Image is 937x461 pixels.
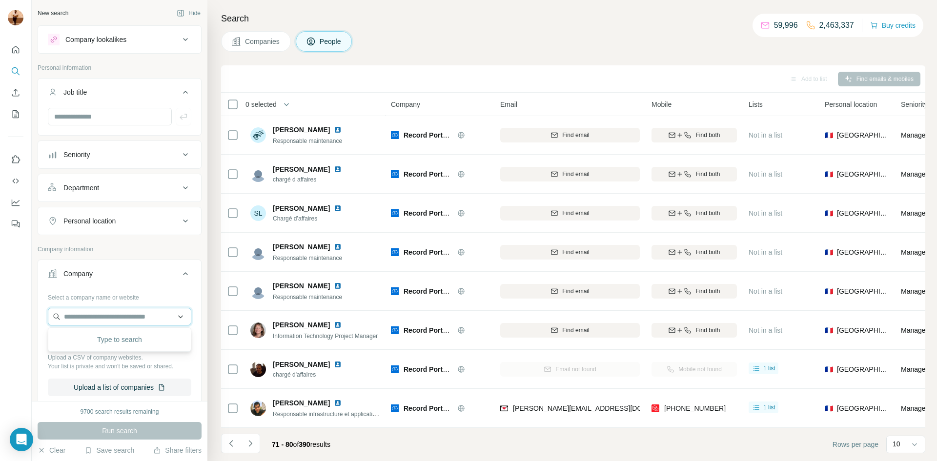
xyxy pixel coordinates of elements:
[334,399,342,407] img: LinkedIn logo
[63,150,90,160] div: Seniority
[749,170,782,178] span: Not in a list
[695,170,720,179] span: Find both
[562,326,589,335] span: Find email
[81,407,159,416] div: 9700 search results remaining
[749,131,782,139] span: Not in a list
[250,166,266,182] img: Avatar
[273,398,330,408] span: [PERSON_NAME]
[562,287,589,296] span: Find email
[273,333,378,340] span: Information Technology Project Manager
[273,320,330,330] span: [PERSON_NAME]
[837,286,889,296] span: [GEOGRAPHIC_DATA]
[38,80,201,108] button: Job title
[404,248,572,256] span: Record Portes Automatiques [GEOGRAPHIC_DATA]
[652,403,659,413] img: provider prospeo logo
[562,170,589,179] span: Find email
[273,138,342,144] span: Responsable maintenance
[500,323,640,338] button: Find email
[901,326,928,334] span: Manager
[38,176,201,200] button: Department
[664,404,726,412] span: [PHONE_NUMBER]
[273,281,330,291] span: [PERSON_NAME]
[334,165,342,173] img: LinkedIn logo
[38,9,68,18] div: New search
[334,204,342,212] img: LinkedIn logo
[652,128,737,142] button: Find both
[825,247,833,257] span: 🇫🇷
[38,262,201,289] button: Company
[562,248,589,257] span: Find email
[825,364,833,374] span: 🇫🇷
[38,445,65,455] button: Clear
[825,169,833,179] span: 🇫🇷
[293,441,299,448] span: of
[652,323,737,338] button: Find both
[837,325,889,335] span: [GEOGRAPHIC_DATA]
[825,100,877,109] span: Personal location
[48,289,191,302] div: Select a company name or website
[404,131,572,139] span: Record Portes Automatiques [GEOGRAPHIC_DATA]
[695,209,720,218] span: Find both
[749,248,782,256] span: Not in a list
[272,441,293,448] span: 71 - 80
[8,172,23,190] button: Use Surfe API
[749,100,763,109] span: Lists
[48,353,191,362] p: Upload a CSV of company websites.
[8,41,23,59] button: Quick start
[8,62,23,80] button: Search
[245,37,281,46] span: Companies
[652,100,672,109] span: Mobile
[652,245,737,260] button: Find both
[8,84,23,101] button: Enrich CSV
[870,19,916,32] button: Buy credits
[8,151,23,168] button: Use Surfe on LinkedIn
[837,247,889,257] span: [GEOGRAPHIC_DATA]
[63,216,116,226] div: Personal location
[825,325,833,335] span: 🇫🇷
[334,282,342,290] img: LinkedIn logo
[273,255,342,261] span: Responsable maintenance
[273,294,342,301] span: Responsable maintenance
[695,326,720,335] span: Find both
[38,209,201,233] button: Personal location
[404,170,572,178] span: Record Portes Automatiques [GEOGRAPHIC_DATA]
[391,100,420,109] span: Company
[250,205,266,221] div: SL
[38,28,201,51] button: Company lookalikes
[250,127,266,143] img: Avatar
[241,434,260,453] button: Navigate to next page
[825,403,833,413] span: 🇫🇷
[500,206,640,220] button: Find email
[38,143,201,166] button: Seniority
[63,269,93,279] div: Company
[334,321,342,329] img: LinkedIn logo
[404,404,572,412] span: Record Portes Automatiques [GEOGRAPHIC_DATA]
[391,248,399,256] img: Logo of Record Portes Automatiques France
[8,194,23,211] button: Dashboard
[837,130,889,140] span: [GEOGRAPHIC_DATA]
[320,37,342,46] span: People
[273,175,353,184] span: chargé d affaires
[562,209,589,218] span: Find email
[819,20,854,31] p: 2,463,337
[273,360,330,369] span: [PERSON_NAME]
[273,214,353,223] span: Chargé d’affaires
[250,401,266,416] img: Avatar
[50,330,189,349] div: Type to search
[749,287,782,295] span: Not in a list
[833,440,878,449] span: Rows per page
[245,100,277,109] span: 0 selected
[901,287,928,295] span: Manager
[391,170,399,178] img: Logo of Record Portes Automatiques France
[500,128,640,142] button: Find email
[391,365,399,373] img: Logo of Record Portes Automatiques France
[695,287,720,296] span: Find both
[153,445,202,455] button: Share filters
[48,379,191,396] button: Upload a list of companies
[391,209,399,217] img: Logo of Record Portes Automatiques France
[500,403,508,413] img: provider findymail logo
[334,243,342,251] img: LinkedIn logo
[8,10,23,25] img: Avatar
[391,287,399,295] img: Logo of Record Portes Automatiques France
[334,126,342,134] img: LinkedIn logo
